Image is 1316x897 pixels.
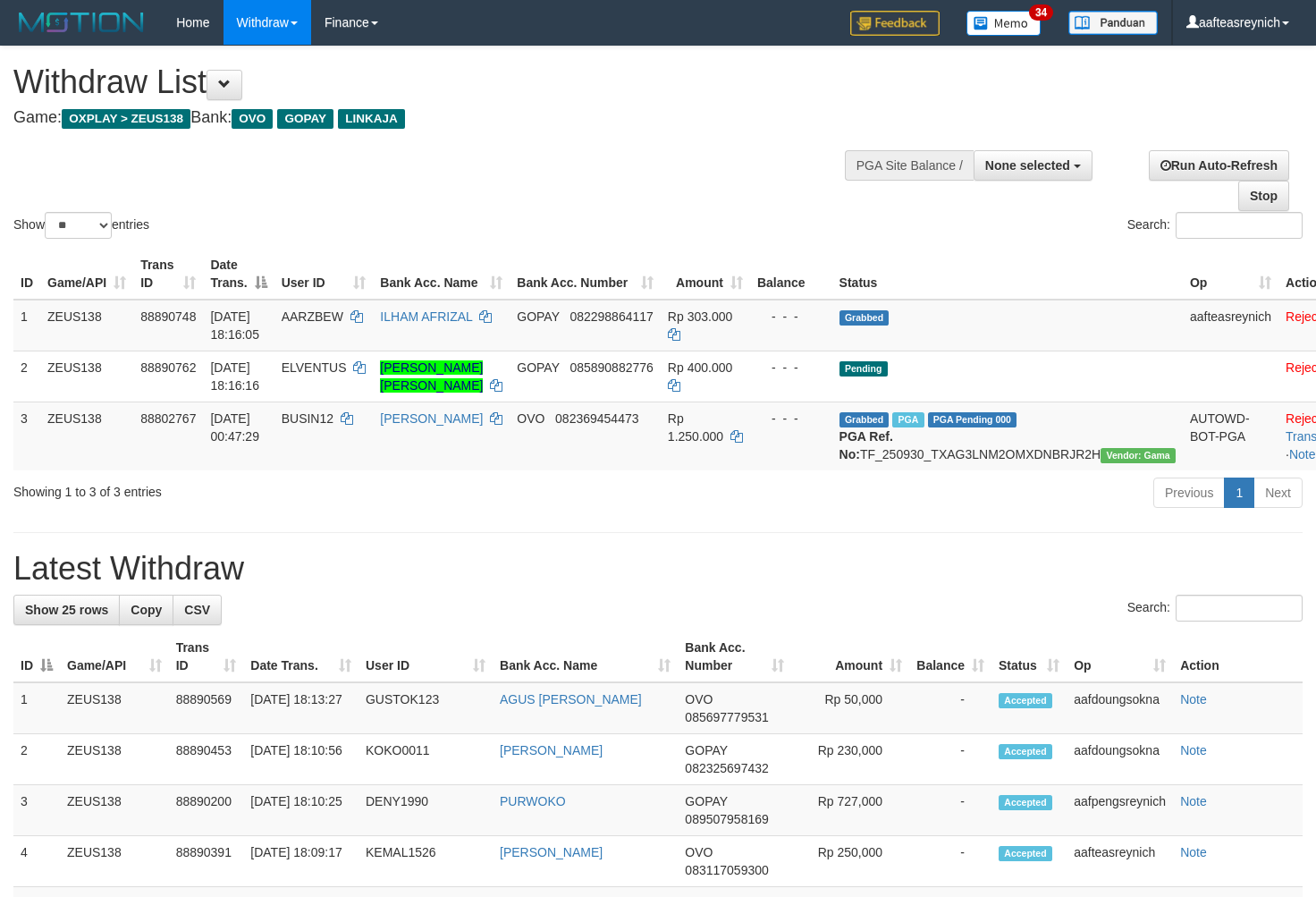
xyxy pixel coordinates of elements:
span: CSV [184,603,210,617]
td: ZEUS138 [40,402,133,470]
td: 88890453 [169,734,244,785]
a: [PERSON_NAME] [500,845,603,859]
span: OVO [685,845,713,859]
span: Accepted [999,846,1052,861]
td: [DATE] 18:13:27 [243,682,359,734]
span: LINKAJA [338,109,405,129]
td: TF_250930_TXAG3LNM2OMXDNBRJR2H [832,402,1183,470]
span: 88890762 [140,360,196,375]
a: CSV [173,595,222,625]
a: Next [1253,478,1303,508]
th: Trans ID: activate to sort column ascending [133,249,203,300]
span: Marked by aafsreyleap [892,412,924,427]
input: Search: [1176,595,1303,622]
th: Status: activate to sort column ascending [991,631,1067,682]
span: Pending [839,361,888,377]
span: Copy 085890882776 to clipboard [569,360,653,375]
a: Copy [119,595,173,625]
td: DENY1990 [359,785,493,836]
a: PURWOKO [500,794,566,808]
a: Note [1180,794,1207,808]
div: - - - [757,359,825,377]
img: MOTION_logo.png [13,9,149,36]
th: Trans ID: activate to sort column ascending [169,631,244,682]
a: Show 25 rows [13,595,120,625]
span: [DATE] 18:16:16 [210,360,259,393]
td: - [909,785,991,836]
td: 3 [13,785,60,836]
select: Showentries [45,212,112,239]
td: aafdoungsokna [1067,682,1173,734]
span: GOPAY [277,109,333,129]
span: GOPAY [685,743,727,757]
span: Rp 1.250.000 [668,411,723,444]
span: Accepted [999,693,1052,708]
td: KOKO0011 [359,734,493,785]
a: Run Auto-Refresh [1149,150,1289,181]
td: [DATE] 18:10:25 [243,785,359,836]
td: ZEUS138 [40,300,133,351]
span: Accepted [999,744,1052,759]
td: ZEUS138 [60,682,169,734]
th: User ID: activate to sort column ascending [359,631,493,682]
td: AUTOWD-BOT-PGA [1183,402,1278,470]
span: OVO [232,109,273,129]
span: Grabbed [839,310,890,326]
a: [PERSON_NAME] [500,743,603,757]
span: AARZBEW [282,309,343,324]
span: Copy 082298864117 to clipboard [569,309,653,324]
td: aafdoungsokna [1067,734,1173,785]
span: GOPAY [685,794,727,808]
td: aafpengsreynich [1067,785,1173,836]
h4: Game: Bank: [13,109,859,127]
th: ID [13,249,40,300]
td: aafteasreynich [1183,300,1278,351]
td: - [909,682,991,734]
th: Bank Acc. Name: activate to sort column ascending [373,249,510,300]
td: aafteasreynich [1067,836,1173,887]
td: 88890569 [169,682,244,734]
td: ZEUS138 [60,734,169,785]
th: Balance: activate to sort column ascending [909,631,991,682]
td: 88890200 [169,785,244,836]
a: [PERSON_NAME] [380,411,483,426]
span: ELVENTUS [282,360,347,375]
div: PGA Site Balance / [845,150,974,181]
span: Copy [131,603,162,617]
a: AGUS [PERSON_NAME] [500,692,642,707]
span: OVO [517,411,544,426]
span: Vendor URL: https://trx31.1velocity.biz [1101,448,1176,463]
td: 1 [13,300,40,351]
span: Grabbed [839,412,890,427]
th: Status [832,249,1183,300]
th: Balance [750,249,832,300]
th: Op: activate to sort column ascending [1183,249,1278,300]
a: ILHAM AFRIZAL [380,309,472,324]
a: [PERSON_NAME] [PERSON_NAME] [380,360,483,393]
button: None selected [974,150,1092,181]
td: 2 [13,734,60,785]
td: - [909,734,991,785]
th: ID: activate to sort column descending [13,631,60,682]
span: Copy 085697779531 to clipboard [685,710,768,724]
span: Copy 082369454473 to clipboard [555,411,638,426]
td: GUSTOK123 [359,682,493,734]
a: Note [1180,845,1207,859]
span: [DATE] 00:47:29 [210,411,259,444]
th: Bank Acc. Name: activate to sort column ascending [493,631,678,682]
td: Rp 727,000 [791,785,909,836]
span: None selected [985,158,1070,173]
span: Copy 082325697432 to clipboard [685,761,768,775]
th: Amount: activate to sort column ascending [661,249,750,300]
td: 4 [13,836,60,887]
td: Rp 250,000 [791,836,909,887]
span: Rp 303.000 [668,309,732,324]
td: [DATE] 18:09:17 [243,836,359,887]
label: Show entries [13,212,149,239]
td: ZEUS138 [60,836,169,887]
th: Bank Acc. Number: activate to sort column ascending [678,631,791,682]
span: 88802767 [140,411,196,426]
td: Rp 230,000 [791,734,909,785]
span: Copy 089507958169 to clipboard [685,812,768,826]
th: Amount: activate to sort column ascending [791,631,909,682]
